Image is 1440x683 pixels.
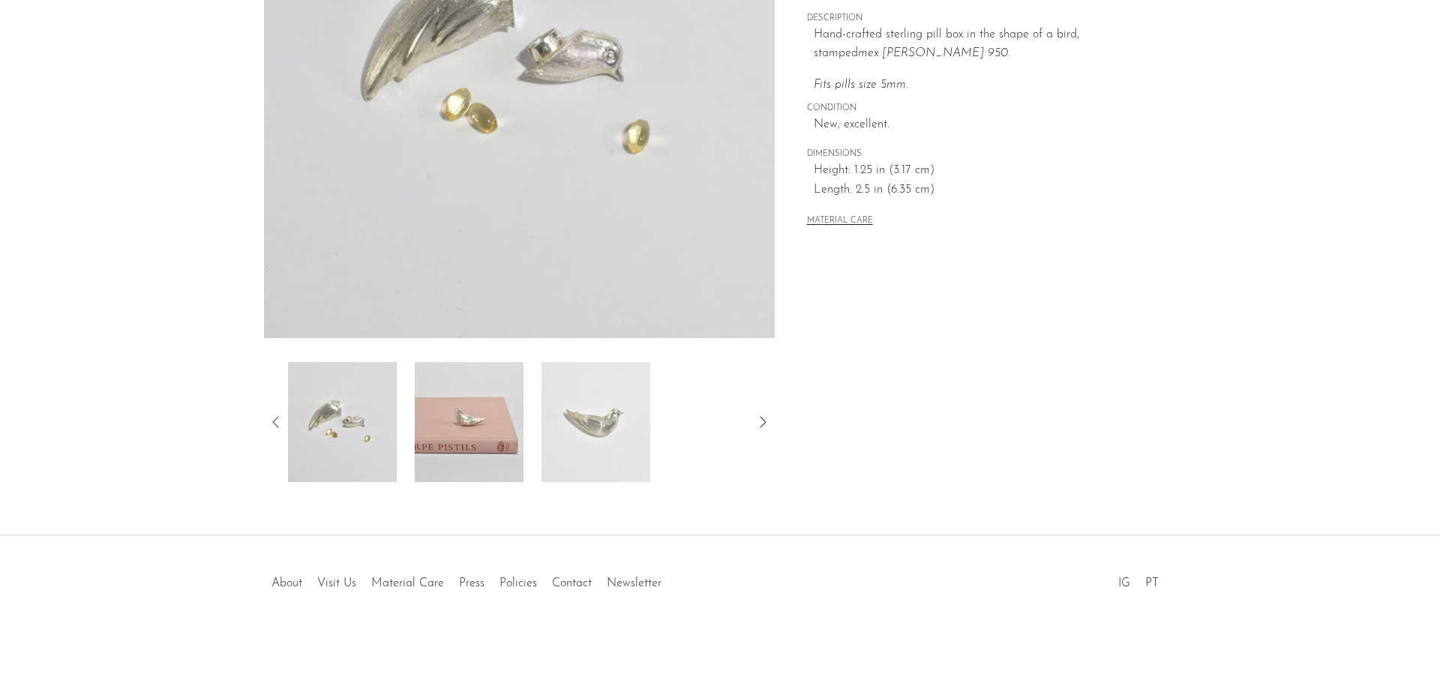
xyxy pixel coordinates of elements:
img: Sterling Bird Pill Box [415,362,523,482]
img: Sterling Bird Pill Box [288,362,397,482]
a: Policies [499,577,537,589]
ul: Social Medias [1111,565,1166,594]
em: mex [PERSON_NAME] 950. [858,47,1010,59]
span: New; excellent. [814,115,1144,135]
span: CONDITION [807,102,1144,115]
a: Press [459,577,484,589]
span: Hand-crafted sterling pill box in the shape of a bird, stamped [814,28,1079,60]
ul: Quick links [264,565,669,594]
a: Visit Us [317,577,356,589]
a: About [271,577,302,589]
span: Length: 2.5 in (6.35 cm) [814,181,1144,200]
span: DIMENSIONS [807,148,1144,161]
a: Contact [552,577,592,589]
a: IG [1118,577,1130,589]
a: Material Care [371,577,444,589]
em: Fits pills size 5mm. [814,79,908,91]
img: Sterling Bird Pill Box [541,362,650,482]
button: MATERIAL CARE [807,216,873,227]
span: Height: 1.25 in (3.17 cm) [814,161,1144,181]
span: DESCRIPTION [807,12,1144,25]
a: PT [1145,577,1159,589]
